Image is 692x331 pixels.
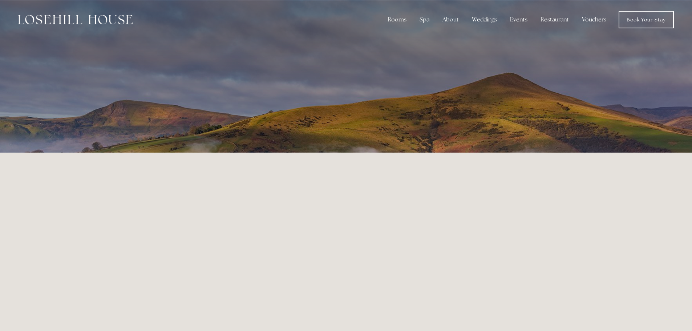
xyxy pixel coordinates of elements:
div: Restaurant [535,12,575,27]
div: Events [504,12,533,27]
div: About [437,12,465,27]
div: Weddings [466,12,503,27]
div: Spa [414,12,435,27]
a: Book Your Stay [619,11,674,28]
div: Rooms [382,12,412,27]
a: Vouchers [576,12,612,27]
img: Losehill House [18,15,133,24]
